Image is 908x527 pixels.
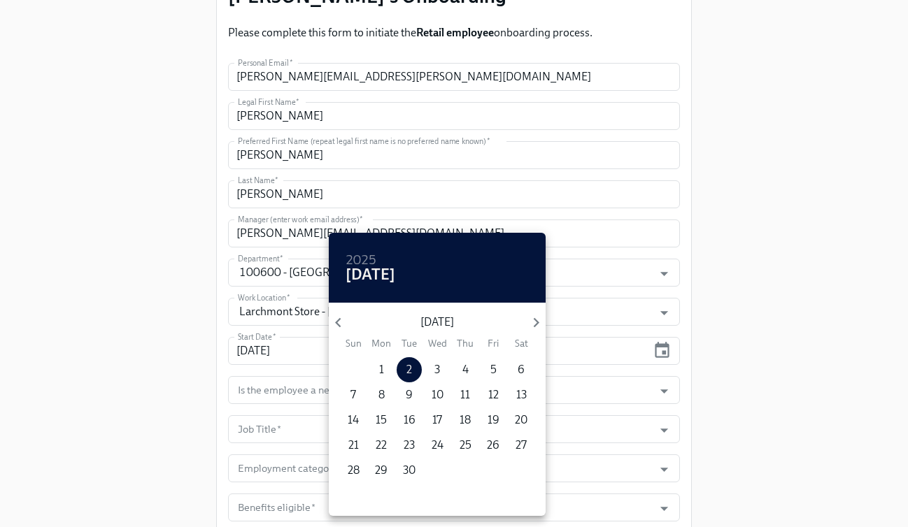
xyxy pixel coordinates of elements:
[348,463,360,478] p: 28
[341,458,366,483] button: 28
[460,438,471,453] p: 25
[397,458,422,483] button: 30
[432,412,442,428] p: 17
[341,433,366,458] button: 21
[490,362,497,377] p: 5
[397,433,422,458] button: 23
[369,433,394,458] button: 22
[376,438,387,453] p: 22
[509,433,534,458] button: 27
[350,387,356,403] p: 7
[378,387,385,403] p: 8
[425,337,450,350] span: Wed
[346,254,376,268] button: 2025
[462,362,469,377] p: 4
[403,463,416,478] p: 30
[397,382,422,407] button: 9
[518,362,525,377] p: 6
[404,412,416,428] p: 16
[369,382,394,407] button: 8
[369,458,394,483] button: 29
[348,438,359,453] p: 21
[509,382,534,407] button: 13
[453,337,478,350] span: Thu
[376,412,387,428] p: 15
[481,433,506,458] button: 26
[341,337,366,350] span: Sun
[509,337,534,350] span: Sat
[432,387,444,403] p: 10
[515,412,527,428] p: 20
[425,357,450,382] button: 3
[406,362,412,377] p: 2
[453,433,478,458] button: 25
[425,407,450,433] button: 17
[341,382,366,407] button: 7
[369,407,394,433] button: 15
[341,407,366,433] button: 14
[397,407,422,433] button: 16
[397,357,422,382] button: 2
[488,387,499,403] p: 12
[375,463,388,478] p: 29
[369,357,394,382] button: 1
[434,362,440,377] p: 3
[346,250,376,272] h6: 2025
[453,382,478,407] button: 11
[460,412,471,428] p: 18
[453,407,478,433] button: 18
[487,438,499,453] p: 26
[379,362,384,377] p: 1
[348,412,359,428] p: 14
[516,438,527,453] p: 27
[369,337,394,350] span: Mon
[453,357,478,382] button: 4
[404,438,415,453] p: 23
[481,337,506,350] span: Fri
[509,407,534,433] button: 20
[432,438,444,453] p: 24
[488,412,499,428] p: 19
[425,382,450,407] button: 10
[516,387,527,403] p: 13
[346,264,395,285] h4: [DATE]
[346,268,395,282] button: [DATE]
[348,315,526,330] p: [DATE]
[397,337,422,350] span: Tue
[509,357,534,382] button: 6
[481,357,506,382] button: 5
[425,433,450,458] button: 24
[481,382,506,407] button: 12
[406,387,413,403] p: 9
[481,407,506,433] button: 19
[460,387,470,403] p: 11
